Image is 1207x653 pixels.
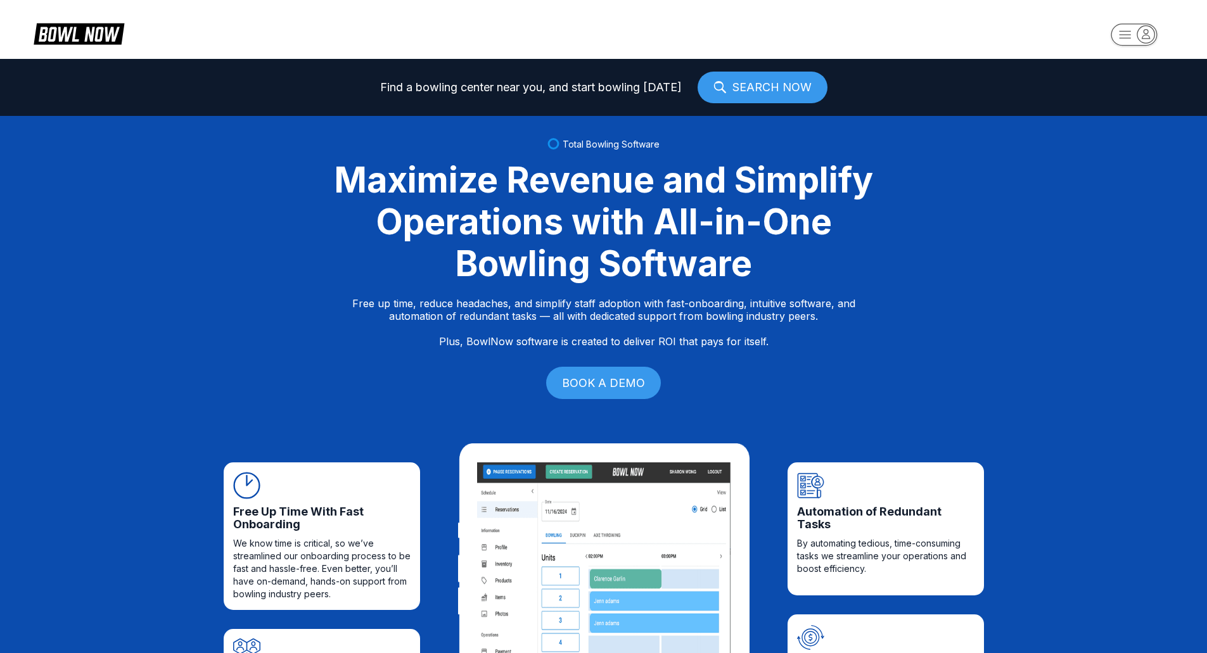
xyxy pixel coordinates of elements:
[546,367,661,399] a: BOOK A DEMO
[797,537,974,575] span: By automating tedious, time-consuming tasks we streamline your operations and boost efficiency.
[698,72,827,103] a: SEARCH NOW
[380,81,682,94] span: Find a bowling center near you, and start bowling [DATE]
[797,505,974,531] span: Automation of Redundant Tasks
[319,159,889,284] div: Maximize Revenue and Simplify Operations with All-in-One Bowling Software
[352,297,855,348] p: Free up time, reduce headaches, and simplify staff adoption with fast-onboarding, intuitive softw...
[233,505,411,531] span: Free Up Time With Fast Onboarding
[563,139,660,149] span: Total Bowling Software
[233,537,411,600] span: We know time is critical, so we’ve streamlined our onboarding process to be fast and hassle-free....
